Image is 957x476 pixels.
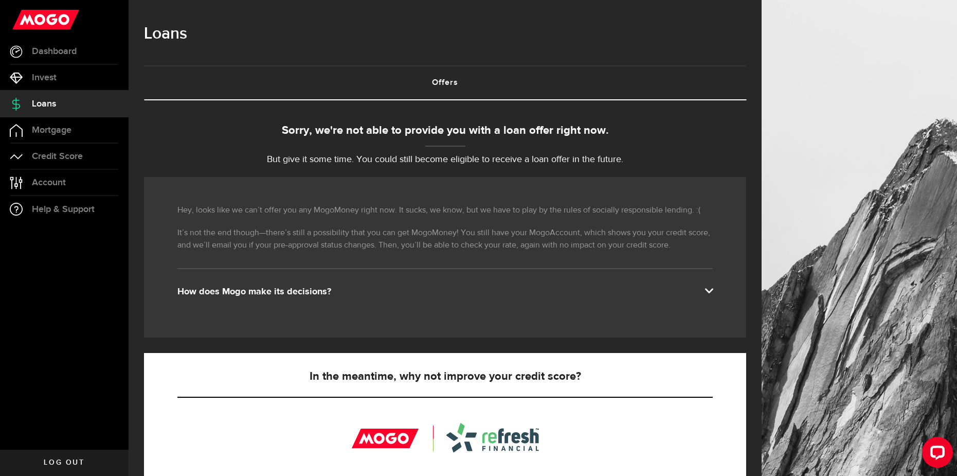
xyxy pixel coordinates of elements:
span: Log out [44,459,84,466]
p: But give it some time. You could still become eligible to receive a loan offer in the future. [144,153,746,167]
p: It’s not the end though—there’s still a possibility that you can get MogoMoney! You still have yo... [177,227,713,252]
span: Help & Support [32,205,95,214]
h5: In the meantime, why not improve your credit score? [177,371,713,383]
span: Mortgage [32,126,71,135]
div: Sorry, we're not able to provide you with a loan offer right now. [144,122,746,139]
span: Loans [32,99,56,109]
h1: Loans [144,21,746,47]
p: Hey, looks like we can’t offer you any MogoMoney right now. It sucks, we know, but we have to pla... [177,204,713,217]
div: How does Mogo make its decisions? [177,286,713,298]
span: Dashboard [32,47,77,56]
span: Invest [32,73,57,82]
iframe: LiveChat chat widget [914,433,957,476]
a: Offers [144,66,746,99]
span: Credit Score [32,152,83,161]
ul: Tabs Navigation [144,65,746,100]
span: Account [32,178,66,187]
